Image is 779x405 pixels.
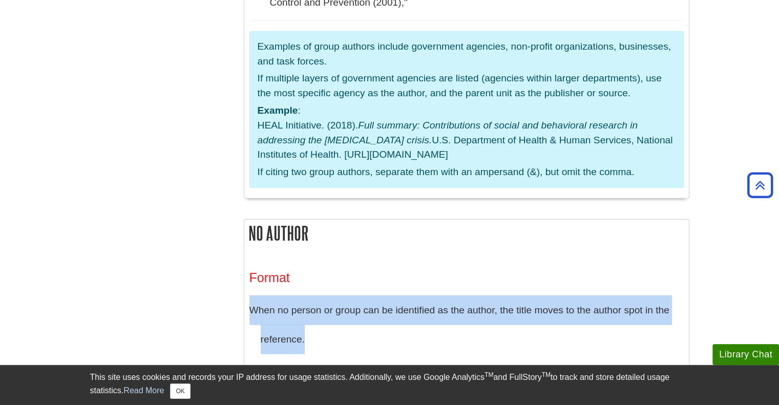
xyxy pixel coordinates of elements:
[258,39,676,69] p: Examples of group authors include government agencies, non-profit organizations, businesses, and ...
[258,165,676,180] p: If citing two group authors, separate them with an ampersand (&), but omit the comma.
[258,120,638,145] em: Full summary: Contributions of social and behavioral research in addressing the [MEDICAL_DATA] cr...
[90,371,689,399] div: This site uses cookies and records your IP address for usage statistics. Additionally, we use Goo...
[249,270,684,285] h3: Format
[244,220,689,247] h2: No Author
[712,344,779,365] button: Library Chat
[258,103,676,162] p: : HEAL Initiative. (2018). U.S. Department of Health & Human Services, National Institutes of Hea...
[123,386,164,395] a: Read More
[744,178,776,192] a: Back to Top
[542,371,551,378] sup: TM
[258,105,298,116] strong: Example
[170,383,190,399] button: Close
[485,371,493,378] sup: TM
[258,71,676,101] p: If multiple layers of government agencies are listed (agencies within larger departments), use th...
[249,295,684,354] p: When no person or group can be identified as the author, the title moves to the author spot in th...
